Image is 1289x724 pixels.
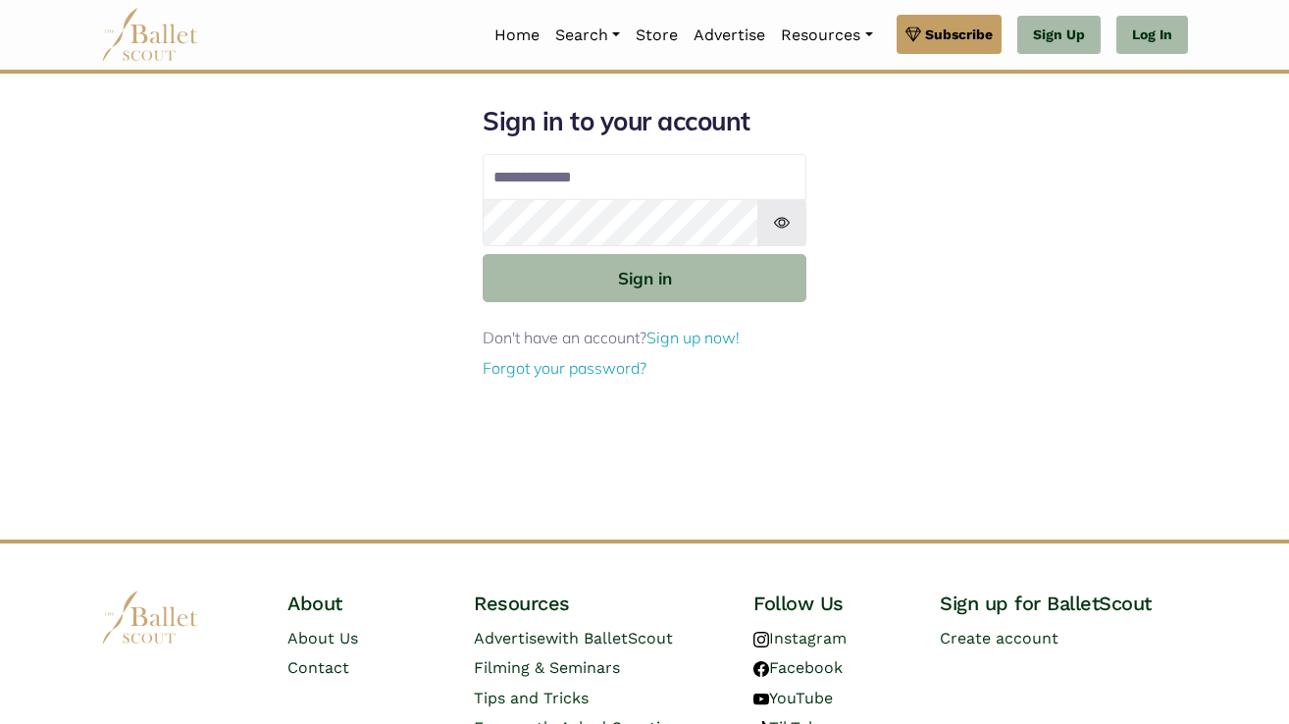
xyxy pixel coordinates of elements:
a: Contact [287,658,349,677]
span: with BalletScout [545,629,673,647]
a: Log In [1116,16,1188,55]
h1: Sign in to your account [483,105,806,138]
img: gem.svg [905,24,921,45]
a: Resources [773,15,880,56]
a: Search [547,15,628,56]
a: Subscribe [897,15,1002,54]
p: Don't have an account? [483,326,806,351]
a: Sign up now! [646,328,740,347]
a: Filming & Seminars [474,658,620,677]
img: facebook logo [753,661,769,677]
a: Advertise [686,15,773,56]
a: Forgot your password? [483,358,646,378]
img: instagram logo [753,632,769,647]
h4: Follow Us [753,591,908,616]
a: Advertisewith BalletScout [474,629,673,647]
h4: Sign up for BalletScout [940,591,1188,616]
a: Tips and Tricks [474,689,589,707]
span: Subscribe [925,24,993,45]
img: youtube logo [753,692,769,707]
a: About Us [287,629,358,647]
a: Sign Up [1017,16,1101,55]
button: Sign in [483,254,806,302]
h4: Resources [474,591,722,616]
a: Create account [940,629,1058,647]
h4: About [287,591,442,616]
a: Instagram [753,629,847,647]
a: Store [628,15,686,56]
img: logo [101,591,199,645]
a: Facebook [753,658,843,677]
a: Home [487,15,547,56]
a: YouTube [753,689,833,707]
